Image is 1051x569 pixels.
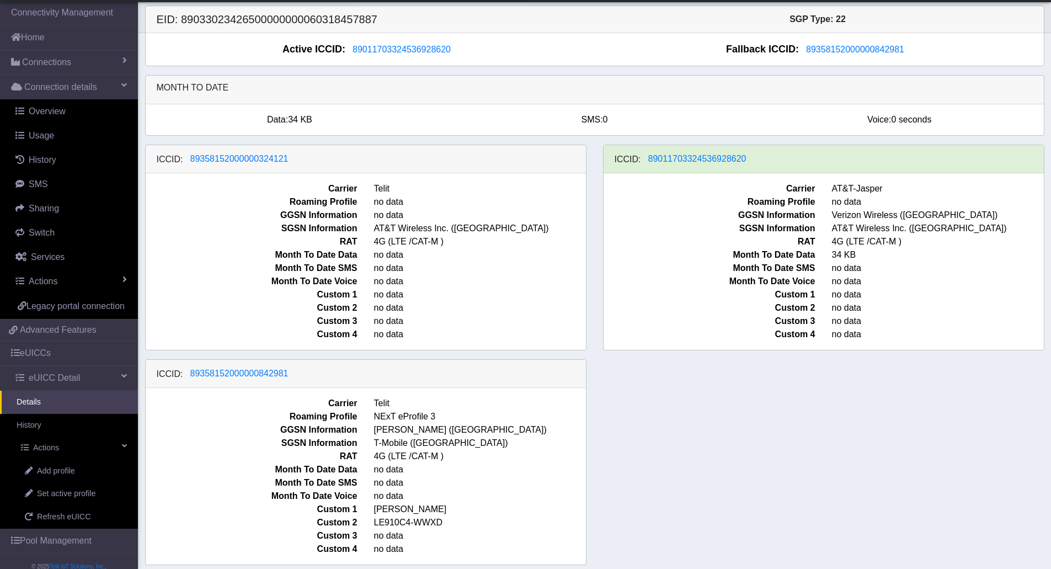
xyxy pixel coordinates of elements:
span: no data [366,209,594,222]
span: SGP Type: 22 [789,14,846,24]
span: Carrier [137,397,366,410]
span: LE910C4-WWXD [366,516,594,529]
span: Month To Date SMS [595,262,824,275]
a: Sharing [4,196,138,221]
span: 0 seconds [891,115,931,124]
span: GGSN Information [137,423,366,437]
span: no data [366,248,594,262]
span: RAT [137,450,366,463]
span: eUICC Detail [29,371,80,385]
span: no data [366,262,594,275]
span: Custom 2 [595,301,824,315]
span: Carrier [595,182,824,195]
a: Add profile [8,460,138,483]
span: Custom 4 [137,543,366,556]
span: no data [366,315,594,328]
a: Switch [4,221,138,245]
h6: ICCID: [615,154,641,164]
span: [PERSON_NAME] ([GEOGRAPHIC_DATA]) [366,423,594,437]
span: Roaming Profile [137,195,366,209]
span: Voice: [867,115,892,124]
span: SMS: [581,115,602,124]
h6: ICCID: [157,154,183,164]
span: Actions [33,442,59,454]
a: Set active profile [8,482,138,506]
span: Overview [29,107,66,116]
span: 89358152000000842981 [806,45,904,54]
span: Usage [29,131,54,140]
a: Usage [4,124,138,148]
a: Actions [4,269,138,294]
span: Month To Date Data [595,248,824,262]
span: no data [366,476,594,490]
span: Carrier [137,182,366,195]
span: Data: [267,115,288,124]
span: NExT eProfile 3 [366,410,594,423]
span: no data [366,301,594,315]
span: Custom 3 [137,315,366,328]
span: 89358152000000842981 [190,369,289,378]
span: RAT [595,235,824,248]
span: Legacy portal connection [26,301,125,311]
span: Custom 1 [595,288,824,301]
span: Custom 2 [137,516,366,529]
span: Actions [29,276,57,286]
span: Telit [366,182,594,195]
a: Actions [4,437,138,460]
span: Custom 4 [137,328,366,341]
span: Month To Date SMS [137,476,366,490]
span: 34 KB [288,115,312,124]
span: no data [366,529,594,543]
span: SGSN Information [137,222,366,235]
span: Roaming Profile [137,410,366,423]
span: 4G (LTE /CAT-M ) [366,235,594,248]
span: no data [366,543,594,556]
h6: Month to date [157,82,1033,93]
span: Custom 4 [595,328,824,341]
span: Custom 1 [137,288,366,301]
span: Sharing [29,204,59,213]
span: Telit [366,397,594,410]
a: Overview [4,99,138,124]
span: Switch [29,228,55,237]
span: GGSN Information [137,209,366,222]
span: no data [366,288,594,301]
span: Month To Date Data [137,463,366,476]
a: Services [4,245,138,269]
span: Advanced Features [20,323,97,337]
span: Month To Date Data [137,248,366,262]
span: GGSN Information [595,209,824,222]
span: no data [366,195,594,209]
span: Custom 3 [595,315,824,328]
span: no data [366,275,594,288]
span: no data [366,328,594,341]
span: AT&T Wireless Inc. ([GEOGRAPHIC_DATA]) [366,222,594,235]
span: Connections [22,56,71,69]
span: Connection details [24,81,97,94]
span: no data [366,463,594,476]
span: Custom 3 [137,529,366,543]
span: [PERSON_NAME] [366,503,594,516]
span: T-Mobile ([GEOGRAPHIC_DATA]) [366,437,594,450]
span: SGSN Information [595,222,824,235]
span: Refresh eUICC [37,511,91,523]
span: Roaming Profile [595,195,824,209]
a: eUICC Detail [4,366,138,390]
button: 89011703324536928620 [641,152,754,166]
span: Month To Date Voice [137,275,366,288]
span: Fallback ICCID: [726,42,799,57]
span: History [29,155,56,164]
span: 0 [603,115,608,124]
span: Set active profile [37,488,95,500]
span: 89358152000000324121 [190,154,289,163]
button: 89358152000000842981 [799,42,911,57]
h5: EID: 89033023426500000000060318457887 [148,13,595,26]
span: Services [31,252,65,262]
span: Month To Date Voice [137,490,366,503]
span: Month To Date SMS [137,262,366,275]
span: no data [366,490,594,503]
span: Month To Date Voice [595,275,824,288]
span: Add profile [37,465,75,477]
a: SMS [4,172,138,196]
span: 89011703324536928620 [648,154,746,163]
